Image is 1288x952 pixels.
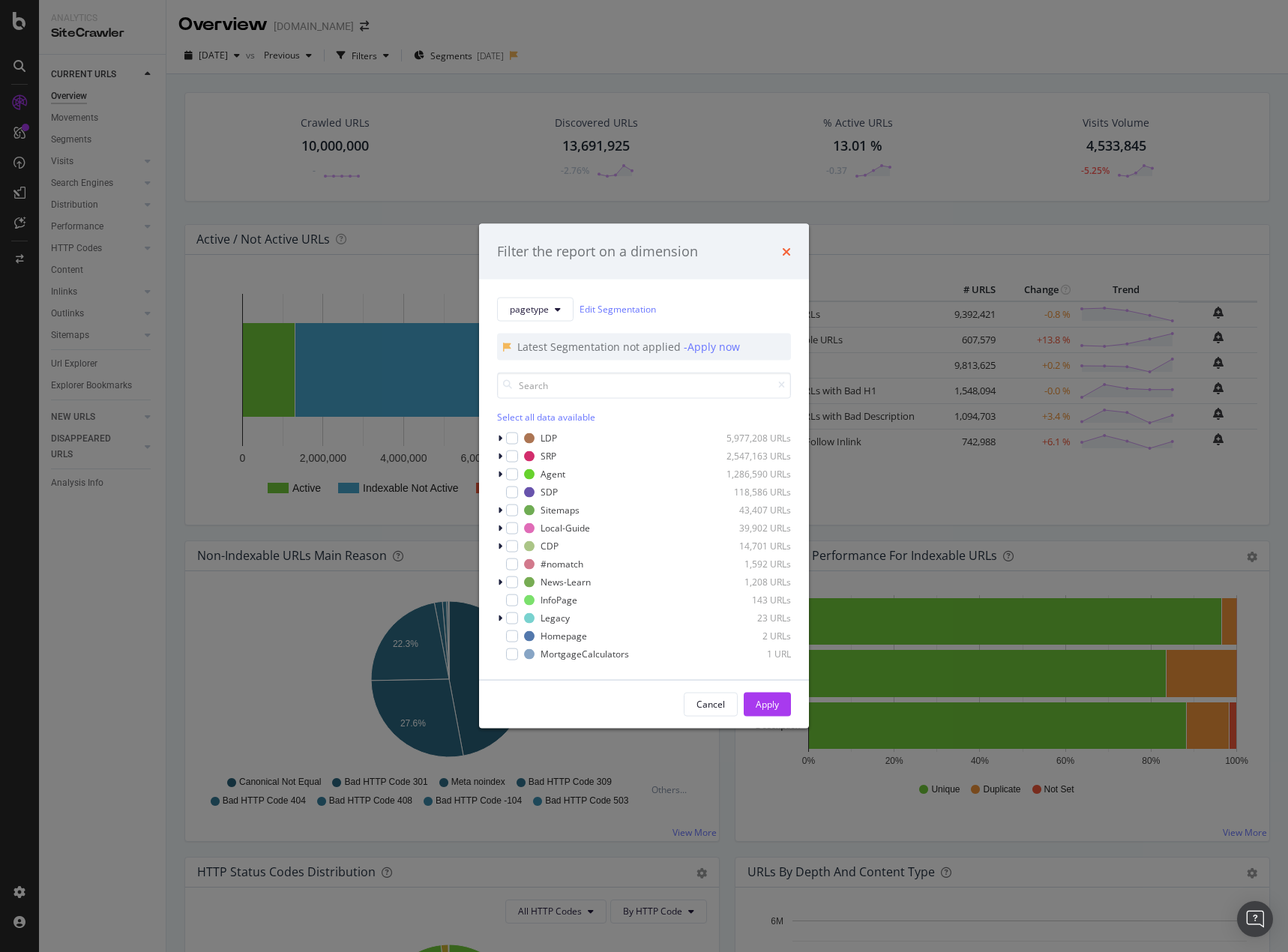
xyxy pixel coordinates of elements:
div: 39,902 URLs [717,522,791,534]
div: Latest Segmentation not applied [517,339,684,354]
div: Open Intercom Messenger [1237,901,1273,937]
div: 1,286,590 URLs [717,468,791,480]
button: Apply [744,692,791,716]
div: SDP [541,486,558,498]
input: Search [497,372,791,398]
div: times [782,242,791,262]
div: 2,547,163 URLs [717,450,791,463]
div: modal [479,224,809,729]
div: InfoPage [541,594,577,606]
div: 5,977,208 URLs [717,432,791,445]
div: 1,592 URLs [717,558,791,570]
div: 14,701 URLs [717,540,791,552]
button: pagetype [497,297,574,321]
div: #nomatch [541,558,583,570]
div: CDP [541,540,559,552]
button: Cancel [684,692,738,716]
div: 2 URLs [717,630,791,642]
div: 1,208 URLs [717,576,791,588]
div: 43,407 URLs [717,504,791,516]
div: Legacy [541,612,570,624]
div: Cancel [696,698,725,711]
div: 118,586 URLs [717,486,791,498]
div: Local-Guide [541,522,590,534]
div: Apply [756,698,779,711]
span: pagetype [510,303,549,316]
div: SRP [541,450,556,463]
div: 23 URLs [717,612,791,624]
div: LDP [541,432,557,445]
a: Edit Segmentation [580,301,656,317]
div: News-Learn [541,576,591,588]
div: Homepage [541,630,587,642]
div: 1 URL [717,648,791,660]
div: MortgageCalculators [541,648,629,660]
div: Sitemaps [541,504,580,516]
div: - Apply now [684,339,740,354]
div: Select all data available [497,410,791,423]
div: Agent [541,468,565,480]
div: 143 URLs [717,594,791,606]
div: Filter the report on a dimension [497,242,698,262]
